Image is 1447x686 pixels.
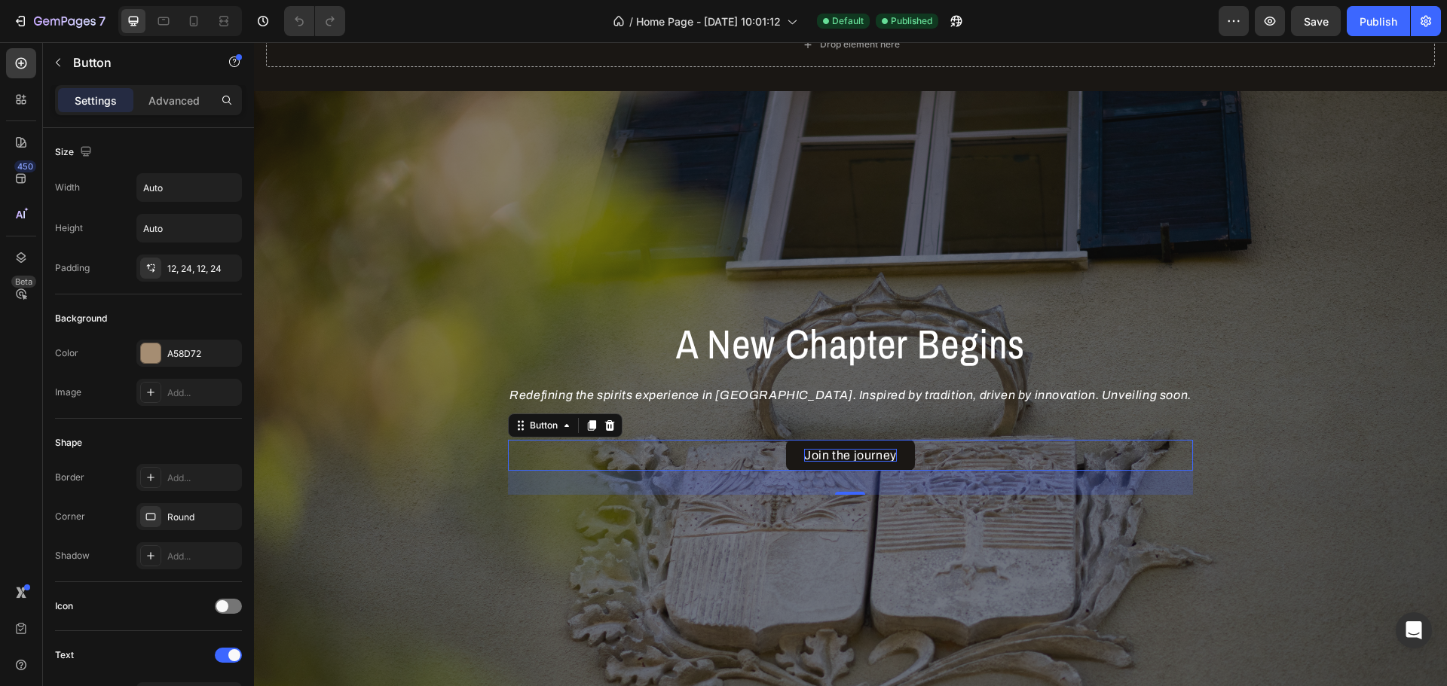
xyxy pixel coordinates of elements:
span: Home Page - [DATE] 10:01:12 [636,14,781,29]
span: Save [1304,15,1329,28]
div: Corner [55,510,85,523]
button: Save [1291,6,1341,36]
div: Color [55,346,78,360]
h2: A New Chapter Begins [254,274,939,330]
div: Round [167,511,238,524]
div: Open Intercom Messenger [1396,612,1432,648]
div: Shadow [55,549,90,563]
p: Button [73,53,201,72]
div: 450 [14,160,36,172]
div: Publish [1360,14,1397,29]
span: Default [832,14,864,28]
span: / [629,14,633,29]
a: Join the journey [532,398,661,428]
div: Add... [167,550,238,563]
div: Shape [55,436,82,450]
div: Height [55,221,83,235]
div: Undo/Redo [284,6,345,36]
iframe: Design area [254,42,1447,686]
div: Text [55,648,74,662]
div: Padding [55,261,90,275]
div: Add... [167,386,238,400]
input: Auto [137,174,241,201]
div: Button [273,377,307,390]
div: Beta [11,276,36,288]
p: Advanced [148,93,200,108]
div: Width [55,181,80,194]
p: Settings [75,93,117,108]
span: Published [891,14,932,28]
div: Background [55,312,107,325]
p: Join the journey [550,407,643,419]
div: Size [55,142,95,163]
div: Border [55,471,84,484]
p: 7 [99,12,106,30]
div: 12, 24, 12, 24 [167,262,238,276]
div: Icon [55,599,73,613]
button: Publish [1347,6,1410,36]
div: Image [55,386,81,399]
button: 7 [6,6,112,36]
div: A58D72 [167,347,238,361]
div: Add... [167,471,238,485]
input: Auto [137,215,241,242]
i: Redefining the spirits experience in [GEOGRAPHIC_DATA]. Inspired by tradition, driven by innovati... [255,346,938,359]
